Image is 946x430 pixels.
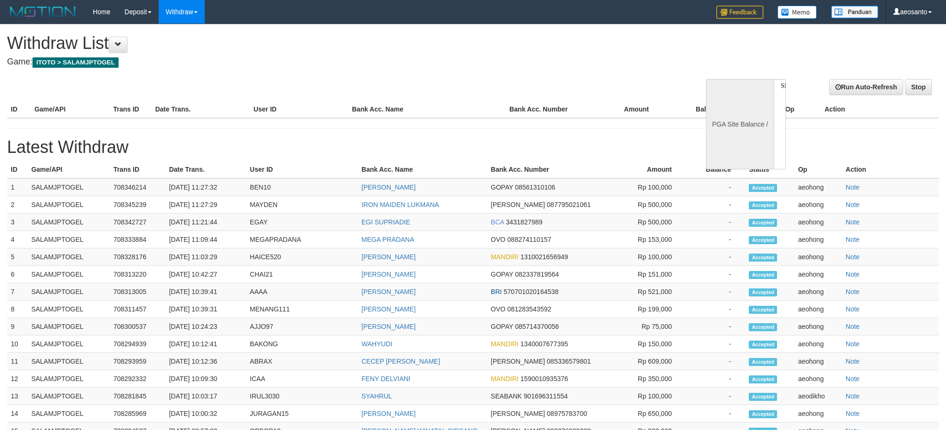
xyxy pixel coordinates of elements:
[7,138,939,157] h1: Latest Withdraw
[749,219,777,227] span: Accepted
[547,201,591,208] span: 087795021061
[246,335,358,353] td: BAKONG
[110,248,165,266] td: 708328176
[794,335,842,353] td: aeohong
[584,101,663,118] th: Amount
[246,301,358,318] td: MENANG111
[361,253,416,261] a: [PERSON_NAME]
[361,201,439,208] a: IRON MAIDEN LUKMANA
[749,254,777,262] span: Accepted
[27,301,110,318] td: SALAMJPTOGEL
[686,405,745,422] td: -
[794,178,842,196] td: aeohong
[686,335,745,353] td: -
[27,335,110,353] td: SALAMJPTOGEL
[794,266,842,283] td: aeohong
[611,370,686,388] td: Rp 350,000
[745,161,794,178] th: Status
[110,161,165,178] th: Trans ID
[794,196,842,214] td: aeohong
[165,161,246,178] th: Date Trans.
[165,318,246,335] td: [DATE] 10:24:23
[611,248,686,266] td: Rp 100,000
[611,405,686,422] td: Rp 650,000
[7,231,27,248] td: 4
[7,301,27,318] td: 8
[152,101,250,118] th: Date Trans.
[611,214,686,231] td: Rp 500,000
[686,178,745,196] td: -
[686,214,745,231] td: -
[165,214,246,231] td: [DATE] 11:21:44
[716,6,763,19] img: Feedback.jpg
[507,305,551,313] span: 081283543592
[361,271,416,278] a: [PERSON_NAME]
[110,196,165,214] td: 708345239
[611,335,686,353] td: Rp 150,000
[246,248,358,266] td: HAICE520
[611,178,686,196] td: Rp 100,000
[491,340,519,348] span: MANDIRI
[165,283,246,301] td: [DATE] 10:39:41
[505,101,584,118] th: Bank Acc. Number
[749,323,777,331] span: Accepted
[110,283,165,301] td: 708313005
[831,6,878,18] img: panduan.png
[361,236,414,243] a: MEGA PRADANA
[611,266,686,283] td: Rp 151,000
[165,335,246,353] td: [DATE] 10:12:41
[7,34,621,53] h1: Withdraw List
[611,301,686,318] td: Rp 199,000
[829,79,903,95] a: Run Auto-Refresh
[7,57,621,67] h4: Game:
[547,410,587,417] span: 08975783700
[794,248,842,266] td: aeohong
[27,353,110,370] td: SALAMJPTOGEL
[165,231,246,248] td: [DATE] 11:09:44
[491,288,502,295] span: BRI
[611,318,686,335] td: Rp 75,000
[246,196,358,214] td: MAYDEN
[749,201,777,209] span: Accepted
[547,358,591,365] span: 085336579801
[165,370,246,388] td: [DATE] 10:09:30
[507,236,551,243] span: 088274110157
[521,340,568,348] span: 1340007677395
[794,161,842,178] th: Op
[27,388,110,405] td: SALAMJPTOGEL
[7,266,27,283] td: 6
[27,283,110,301] td: SALAMJPTOGEL
[250,101,348,118] th: User ID
[7,101,31,118] th: ID
[7,214,27,231] td: 3
[491,271,513,278] span: GOPAY
[7,353,27,370] td: 11
[686,370,745,388] td: -
[846,183,860,191] a: Note
[491,358,545,365] span: [PERSON_NAME]
[361,375,410,382] a: FENY DELVIANI
[491,323,513,330] span: GOPAY
[246,178,358,196] td: BEN10
[749,393,777,401] span: Accepted
[165,388,246,405] td: [DATE] 10:03:17
[515,271,559,278] span: 082337819564
[491,218,504,226] span: BCA
[781,101,821,118] th: Op
[794,388,842,405] td: aeodikho
[246,370,358,388] td: ICAA
[358,161,487,178] th: Bank Acc. Name
[27,405,110,422] td: SALAMJPTOGEL
[165,301,246,318] td: [DATE] 10:39:31
[686,353,745,370] td: -
[521,375,568,382] span: 1590010935376
[821,101,939,118] th: Action
[246,161,358,178] th: User ID
[348,101,505,118] th: Bank Acc. Name
[686,318,745,335] td: -
[110,335,165,353] td: 708294939
[31,101,109,118] th: Game/API
[521,253,568,261] span: 1310021656949
[846,288,860,295] a: Note
[246,405,358,422] td: JURAGAN15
